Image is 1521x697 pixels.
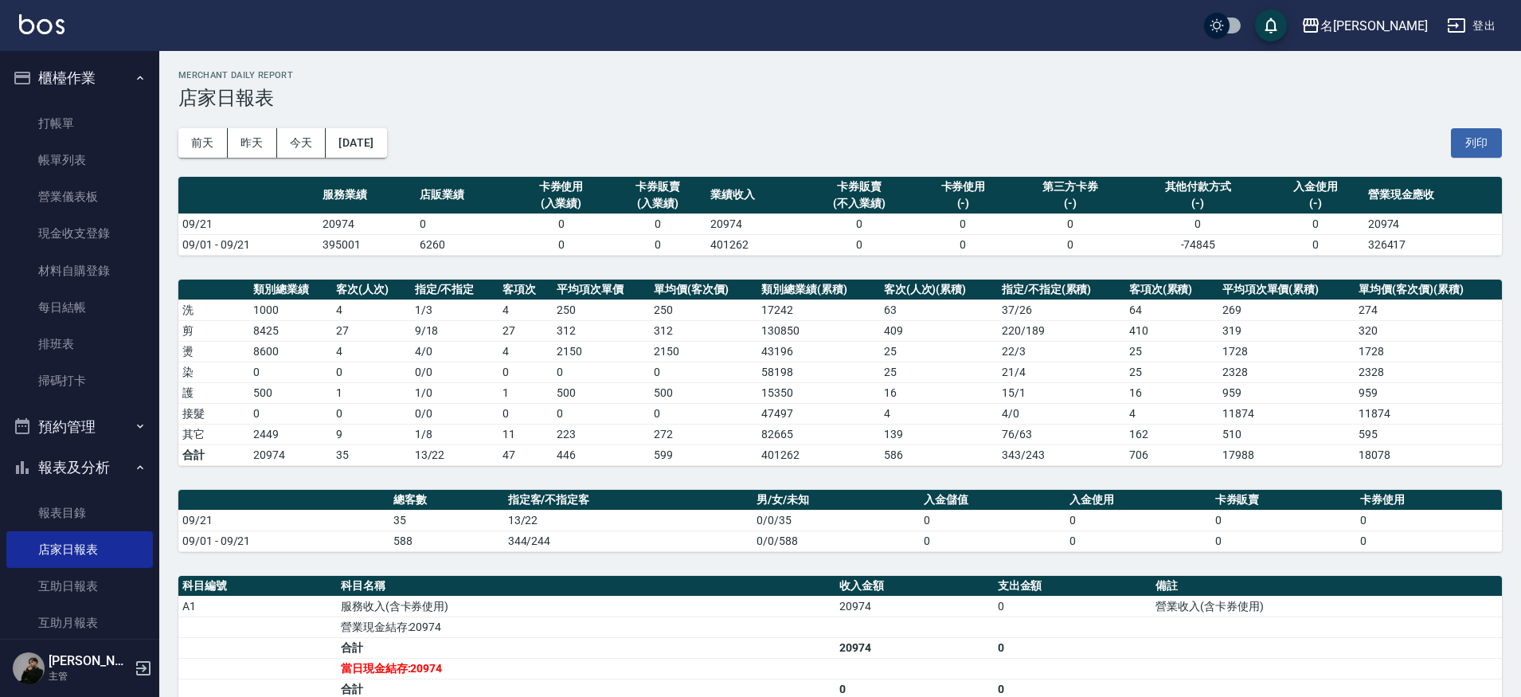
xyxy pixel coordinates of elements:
td: 1000 [249,300,332,320]
td: 0 [915,213,1012,234]
a: 店家日報表 [6,531,153,568]
th: 指定客/不指定客 [504,490,753,511]
td: 18078 [1355,444,1502,465]
td: 37 / 26 [998,300,1125,320]
button: 預約管理 [6,406,153,448]
td: 0 [1211,510,1357,531]
td: 319 [1218,320,1355,341]
td: 1 / 3 [411,300,499,320]
th: 入金使用 [1065,490,1211,511]
td: 35 [332,444,411,465]
td: 4 [499,341,553,362]
td: 8425 [249,320,332,341]
div: (-) [1133,195,1263,212]
td: 0 [513,234,610,255]
td: 1 / 0 [411,382,499,403]
td: 護 [178,382,249,403]
div: 卡券使用 [919,178,1008,195]
td: 25 [1125,362,1218,382]
td: 588 [389,531,504,551]
th: 卡券販賣 [1211,490,1357,511]
button: save [1255,10,1287,41]
td: 0 [499,362,553,382]
td: 162 [1125,424,1218,444]
td: 959 [1355,382,1502,403]
td: 0/0/588 [753,531,920,551]
button: 報表及分析 [6,447,153,488]
td: 0 [1129,213,1267,234]
td: 1 [332,382,411,403]
td: 接髮 [178,403,249,424]
td: 4 [880,403,998,424]
div: (不入業績) [807,195,911,212]
button: 登出 [1441,11,1502,41]
th: 指定/不指定 [411,280,499,300]
td: 272 [650,424,757,444]
td: 1 / 8 [411,424,499,444]
td: 2328 [1355,362,1502,382]
a: 報表目錄 [6,495,153,531]
button: 前天 [178,128,228,158]
th: 類別總業績(累積) [757,280,879,300]
th: 客次(人次)(累積) [880,280,998,300]
td: 0 [416,213,513,234]
td: 130850 [757,320,879,341]
td: 401262 [706,234,804,255]
td: 2150 [553,341,650,362]
div: (-) [1015,195,1124,212]
td: 13/22 [504,510,753,531]
td: 269 [1218,300,1355,320]
td: 0 [920,510,1065,531]
td: 595 [1355,424,1502,444]
a: 材料自購登錄 [6,253,153,289]
td: 409 [880,320,998,341]
th: 單均價(客次價)(累積) [1355,280,1502,300]
th: 客項次 [499,280,553,300]
td: 20974 [706,213,804,234]
a: 互助日報表 [6,568,153,605]
a: 每日結帳 [6,289,153,326]
img: Person [13,652,45,684]
td: A1 [178,596,337,617]
td: 22 / 3 [998,341,1125,362]
td: 0 [650,362,757,382]
td: 312 [650,320,757,341]
td: 0 [994,637,1152,658]
td: 0 [553,362,650,382]
a: 掃碼打卡 [6,362,153,399]
p: 主管 [49,669,130,683]
div: 卡券販賣 [807,178,911,195]
td: 47 [499,444,553,465]
h3: 店家日報表 [178,87,1502,109]
td: 82665 [757,424,879,444]
td: 35 [389,510,504,531]
td: 20974 [249,444,332,465]
td: 2328 [1218,362,1355,382]
td: 11 [499,424,553,444]
div: (入業績) [517,195,606,212]
table: a dense table [178,490,1502,552]
th: 平均項次單價(累積) [1218,280,1355,300]
table: a dense table [178,280,1502,466]
td: 剪 [178,320,249,341]
td: 11874 [1355,403,1502,424]
td: 4 [1125,403,1218,424]
td: 合計 [178,444,249,465]
td: 959 [1218,382,1355,403]
td: 15 / 1 [998,382,1125,403]
td: 43196 [757,341,879,362]
div: 卡券使用 [517,178,606,195]
td: 25 [880,341,998,362]
th: 營業現金應收 [1364,177,1502,214]
td: 21 / 4 [998,362,1125,382]
td: 染 [178,362,249,382]
td: 燙 [178,341,249,362]
td: 15350 [757,382,879,403]
td: 0 [499,403,553,424]
td: 0 [1211,531,1357,551]
td: 當日現金結存:20974 [337,658,835,679]
td: 0 [994,596,1152,617]
h2: Merchant Daily Report [178,70,1502,80]
td: 9 [332,424,411,444]
th: 科目名稱 [337,576,835,597]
